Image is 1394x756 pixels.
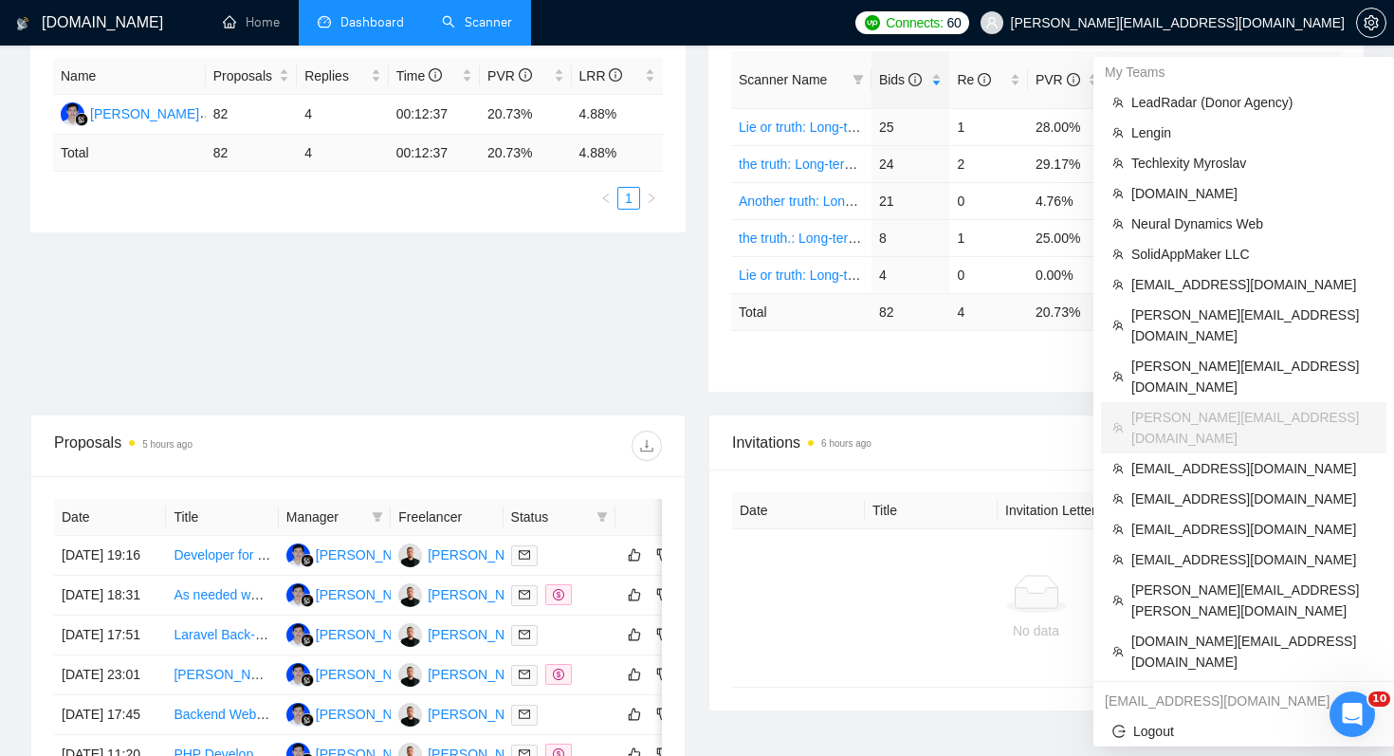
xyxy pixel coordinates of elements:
span: like [628,547,641,562]
img: gigradar-bm.png [301,634,314,647]
button: like [623,583,646,606]
span: [EMAIL_ADDRESS][DOMAIN_NAME] [1131,519,1375,540]
td: 24 [871,145,950,182]
span: [DOMAIN_NAME][EMAIL_ADDRESS][DOMAIN_NAME] [1131,631,1375,673]
span: 10 [1368,691,1390,707]
td: 20.73 % [480,135,571,172]
button: dislike [651,703,674,726]
a: NM[PERSON_NAME] [61,105,199,120]
th: Proposals [206,58,297,95]
span: [PERSON_NAME][EMAIL_ADDRESS][DOMAIN_NAME] [1131,304,1375,346]
td: VueJS Developer / Fastapi developer [166,655,278,695]
td: 4 [949,293,1028,330]
span: filter [596,511,608,523]
span: [EMAIL_ADDRESS][DOMAIN_NAME] [1131,549,1375,570]
span: team [1112,127,1124,138]
span: team [1112,371,1124,382]
div: Готово ✅ [30,270,99,289]
button: like [623,663,646,686]
li: 1 [617,187,640,210]
button: left [595,187,617,210]
th: Manager [279,499,391,536]
span: filter [849,65,868,94]
span: Replies [304,65,366,86]
a: Backend Web Developer with Node.js and AWS Expertise [174,707,514,722]
img: gigradar-bm.png [301,673,314,687]
span: info-circle [978,73,991,86]
a: EP[PERSON_NAME] [398,586,537,601]
a: EP[PERSON_NAME] [398,546,537,562]
img: NM [286,583,310,607]
td: Developer for Custom Platform with Supermarket Software & Instacart Integration [166,536,278,576]
img: logo [16,9,29,39]
button: Emoji picker [60,611,75,626]
td: 25.00% [1028,219,1107,256]
span: like [628,667,641,682]
a: NM[PERSON_NAME] [286,666,425,681]
button: dislike [651,663,674,686]
span: team [1112,320,1124,331]
td: 00:12:37 [389,95,480,135]
span: LRR [579,68,623,83]
span: PVR [1036,72,1080,87]
td: 82 [206,95,297,135]
time: 5 hours ago [142,439,193,450]
a: NM[PERSON_NAME] [286,586,425,601]
img: gigradar-bm.png [301,554,314,567]
th: Title [865,492,998,529]
button: like [623,623,646,646]
div: привіт)додайте пліз:koitechsarounda[PERSON_NAME] [224,84,364,200]
th: Invitation Letter [998,492,1130,529]
span: team [1112,188,1124,199]
span: SolidAppMaker LLC [1131,244,1375,265]
div: [DATE] [15,484,364,509]
img: gigradar-bm.png [301,594,314,607]
div: [PERSON_NAME] [316,544,425,565]
span: PVR [487,68,532,83]
img: gigradar-bm.png [75,113,88,126]
td: [DATE] 19:16 [54,536,166,576]
img: EP [398,703,422,727]
td: 2 [949,145,1028,182]
div: [PERSON_NAME] [428,664,537,685]
button: dislike [651,544,674,566]
th: Replies [297,58,388,95]
td: 4 [297,135,388,172]
span: dollar [553,589,564,600]
th: Date [54,499,166,536]
div: Звертайся :)Тільки koitechs давно у відписці, тому там навряд чи будуть свіжі дані 😞 [15,372,311,469]
span: team [1112,422,1124,433]
span: [PERSON_NAME][EMAIL_ADDRESS][DOMAIN_NAME] [1131,356,1375,397]
div: tm.workcloud@gmail.com [1093,686,1394,716]
div: Привіт, зараз буду додавати :) [30,227,247,246]
button: Home [297,8,333,44]
div: [PERSON_NAME] [90,103,199,124]
li: Next Page [640,187,663,210]
div: Привіт, зараз буду додавати :) [15,215,262,257]
td: 28.00% [1028,108,1107,145]
span: Techlexity Myroslav [1131,153,1375,174]
div: [PERSON_NAME] [316,664,425,685]
iframe: Intercom live chat [1330,691,1375,737]
span: dislike [656,667,669,682]
div: [PERSON_NAME] [316,704,425,725]
a: the truth: Long-term vue gigradar [739,157,933,172]
span: left [600,193,612,204]
a: setting [1356,15,1386,30]
td: 82 [871,293,950,330]
td: [DATE] 23:01 [54,655,166,695]
span: like [628,587,641,602]
span: team [1112,524,1124,535]
img: NM [286,623,310,647]
td: Backend Web Developer with Node.js and AWS Expertise [166,695,278,735]
img: upwork-logo.png [865,15,880,30]
span: setting [1357,15,1385,30]
span: filter [593,503,612,531]
span: info-circle [429,68,442,82]
div: Dima says… [15,215,364,259]
img: EP [398,663,422,687]
span: Status [511,507,589,527]
div: Proposals [54,431,358,461]
span: mail [519,589,530,600]
span: Neural Dynamics Web [1131,213,1375,234]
